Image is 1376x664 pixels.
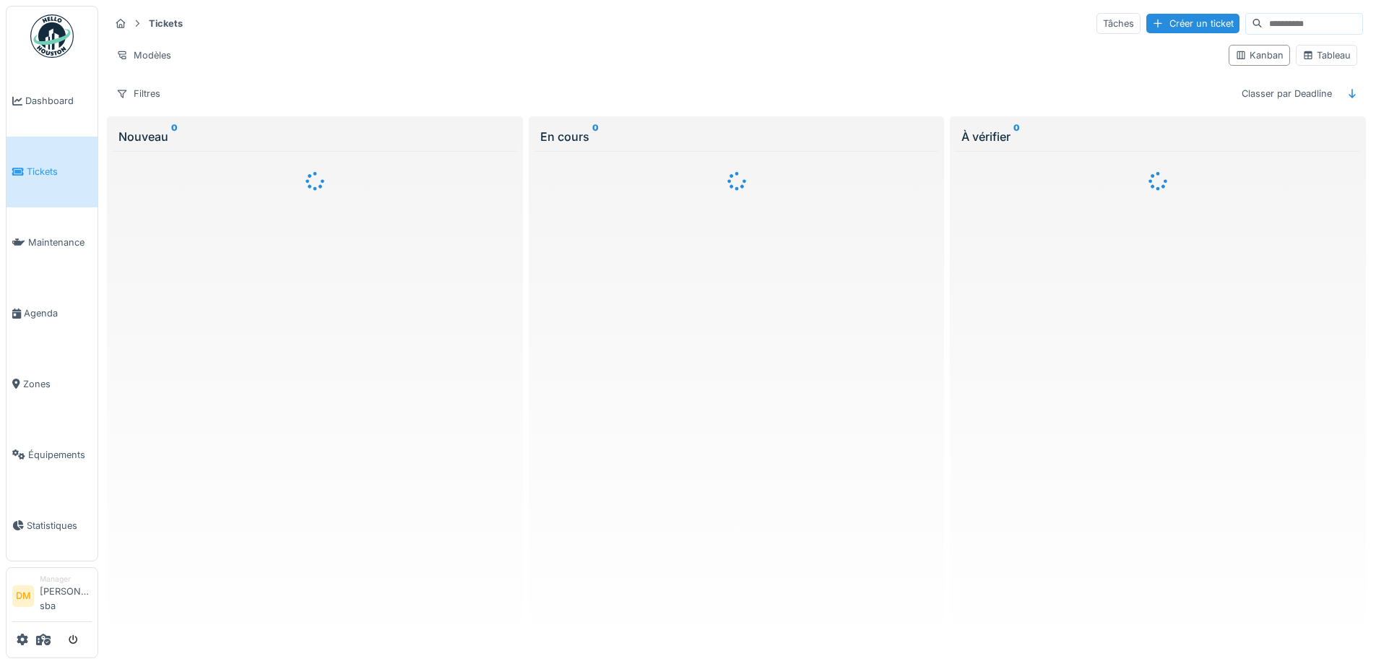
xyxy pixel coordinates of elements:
[12,585,34,607] li: DM
[7,207,98,278] a: Maintenance
[28,236,92,249] span: Maintenance
[7,66,98,137] a: Dashboard
[110,83,167,104] div: Filtres
[25,94,92,108] span: Dashboard
[24,306,92,320] span: Agenda
[7,419,98,490] a: Équipements
[540,128,933,145] div: En cours
[7,137,98,207] a: Tickets
[1096,13,1141,34] div: Tâches
[1146,14,1239,33] div: Créer un ticket
[27,165,92,178] span: Tickets
[7,278,98,349] a: Agenda
[961,128,1354,145] div: À vérifier
[27,519,92,533] span: Statistiques
[110,45,178,66] div: Modèles
[23,377,92,391] span: Zones
[171,128,178,145] sup: 0
[1235,83,1338,104] div: Classer par Deadline
[7,349,98,420] a: Zones
[143,17,189,30] strong: Tickets
[40,574,92,618] li: [PERSON_NAME] sba
[12,574,92,622] a: DM Manager[PERSON_NAME] sba
[7,490,98,561] a: Statistiques
[30,14,74,58] img: Badge_color-CXgf-gQk.svg
[1013,128,1020,145] sup: 0
[1302,48,1351,62] div: Tableau
[118,128,511,145] div: Nouveau
[28,448,92,462] span: Équipements
[40,574,92,585] div: Manager
[592,128,599,145] sup: 0
[1235,48,1284,62] div: Kanban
